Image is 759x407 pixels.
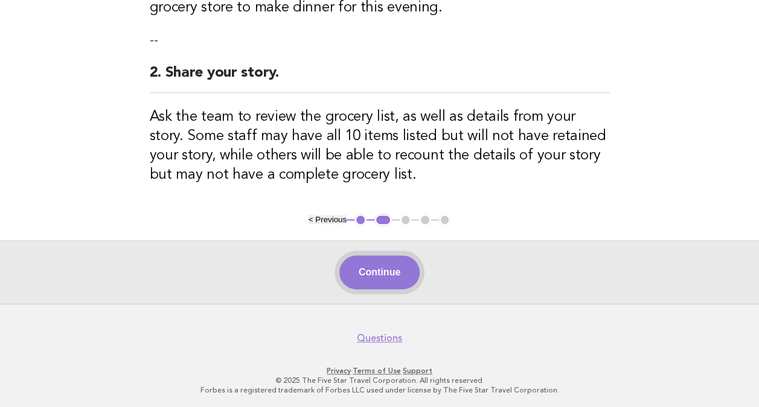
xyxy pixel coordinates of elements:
p: -- [150,32,610,49]
p: · · [17,366,742,376]
p: Forbes is a registered trademark of Forbes LLC used under license by The Five Star Travel Corpora... [17,385,742,395]
a: Privacy [327,367,351,375]
button: Continue [339,255,420,289]
button: 2 [374,214,392,226]
button: < Previous [309,215,347,224]
h3: Ask the team to review the grocery list, as well as details from your story. Some staff may have ... [150,107,610,185]
button: 1 [354,214,367,226]
a: Terms of Use [353,367,401,375]
a: Questions [357,332,402,344]
a: Support [403,367,432,375]
h2: 2. Share your story. [150,63,610,93]
p: © 2025 The Five Star Travel Corporation. All rights reserved. [17,376,742,385]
